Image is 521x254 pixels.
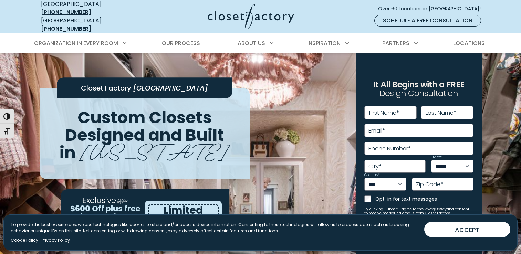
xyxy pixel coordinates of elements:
[379,88,458,99] span: Design Consultation
[423,207,447,212] a: Privacy Policy
[453,39,485,47] span: Locations
[364,173,380,177] label: Country
[81,83,131,93] span: Closet Factory
[41,25,91,33] a: [PHONE_NUMBER]
[382,39,409,47] span: Partners
[70,203,104,214] span: $600 Off
[424,222,510,237] button: ACCEPT
[80,134,229,165] span: [US_STATE]
[431,156,442,159] label: State
[155,203,211,228] span: Limited Time Offer
[29,34,492,53] nav: Primary Menu
[11,237,38,243] a: Cookie Policy
[374,15,481,27] a: Schedule a Free Consultation
[208,4,294,29] img: Closet Factory Logo
[11,222,419,234] p: To provide the best experiences, we use technologies like cookies to store and/or access device i...
[307,39,341,47] span: Inspiration
[368,164,382,169] label: City
[77,106,212,129] span: Custom Closets
[41,8,91,16] a: [PHONE_NUMBER]
[378,3,487,15] a: Over 60 Locations in [GEOGRAPHIC_DATA]!
[416,182,443,187] label: Zip Code
[80,203,140,222] span: plus free installation*
[238,39,265,47] span: About Us
[117,196,129,204] span: Offer
[368,146,411,151] label: Phone Number
[34,39,118,47] span: Organization in Every Room
[364,207,473,215] small: By clicking Submit, I agree to the and consent to receive marketing emails from Closet Factory.
[369,110,399,116] label: First Name
[60,124,224,164] span: Designed and Built in
[378,5,486,12] span: Over 60 Locations in [GEOGRAPHIC_DATA]!
[368,128,385,134] label: Email
[42,237,70,243] a: Privacy Policy
[162,39,200,47] span: Our Process
[426,110,456,116] label: Last Name
[133,83,208,93] span: [GEOGRAPHIC_DATA]
[373,79,464,90] span: It All Begins with a FREE
[82,195,116,206] span: Exclusive
[41,17,141,33] div: [GEOGRAPHIC_DATA]
[375,195,473,202] label: Opt-in for text messages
